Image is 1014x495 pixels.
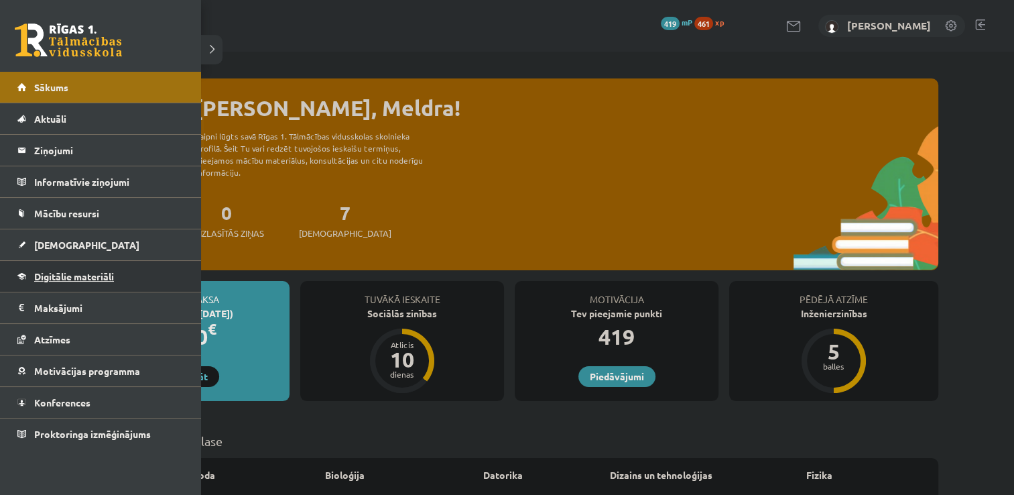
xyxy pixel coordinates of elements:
a: Konferences [17,387,184,418]
a: Maksājumi [17,292,184,323]
span: xp [715,17,724,27]
a: Inženierzinības 5 balles [729,307,938,395]
a: Proktoringa izmēģinājums [17,419,184,449]
div: Tuvākā ieskaite [300,281,504,307]
div: Pēdējā atzīme [729,281,938,307]
a: [DEMOGRAPHIC_DATA] [17,229,184,260]
div: Atlicis [382,341,422,349]
legend: Ziņojumi [34,135,184,166]
a: Fizika [806,468,832,482]
div: 10 [382,349,422,370]
span: [DEMOGRAPHIC_DATA] [34,239,139,251]
span: Motivācijas programma [34,365,140,377]
a: Ziņojumi [17,135,184,166]
span: Konferences [34,396,90,408]
legend: Informatīvie ziņojumi [34,166,184,197]
a: Aktuāli [17,103,184,134]
span: Neizlasītās ziņas [189,227,264,240]
a: Piedāvājumi [578,366,655,387]
a: Sākums [17,72,184,103]
span: [DEMOGRAPHIC_DATA] [299,227,391,240]
div: Inženierzinības [729,307,938,321]
a: Atzīmes [17,324,184,355]
a: Sociālās zinības Atlicis 10 dienas [300,307,504,395]
span: Aktuāli [34,113,66,125]
p: Mācību plāns 9.b JK klase [86,432,933,450]
div: Sociālās zinības [300,307,504,321]
span: Digitālie materiāli [34,270,114,282]
div: 5 [814,341,854,362]
span: Atzīmes [34,333,70,345]
a: Datorika [483,468,523,482]
img: Meldra Mežvagare [825,20,838,34]
div: [PERSON_NAME], Meldra! [194,92,938,124]
a: [PERSON_NAME] [847,19,931,32]
div: Laipni lūgts savā Rīgas 1. Tālmācības vidusskolas skolnieka profilā. Šeit Tu vari redzēt tuvojošo... [196,130,446,178]
a: 0Neizlasītās ziņas [189,201,264,240]
a: Dizains un tehnoloģijas [610,468,712,482]
div: balles [814,362,854,370]
span: 419 [661,17,680,30]
div: 419 [515,321,718,353]
div: Motivācija [515,281,718,307]
a: 419 mP [661,17,692,27]
span: Mācību resursi [34,207,99,219]
div: Tev pieejamie punkti [515,307,718,321]
a: 7[DEMOGRAPHIC_DATA] [299,201,391,240]
span: 461 [694,17,713,30]
a: Informatīvie ziņojumi [17,166,184,197]
a: Digitālie materiāli [17,261,184,292]
legend: Maksājumi [34,292,184,323]
div: dienas [382,370,422,378]
a: 461 xp [694,17,731,27]
span: Sākums [34,81,68,93]
a: Rīgas 1. Tālmācības vidusskola [15,23,122,57]
a: Bioloģija [325,468,365,482]
span: mP [682,17,692,27]
a: Mācību resursi [17,198,184,229]
span: Proktoringa izmēģinājums [34,428,151,440]
span: € [208,319,216,339]
a: Motivācijas programma [17,355,184,386]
